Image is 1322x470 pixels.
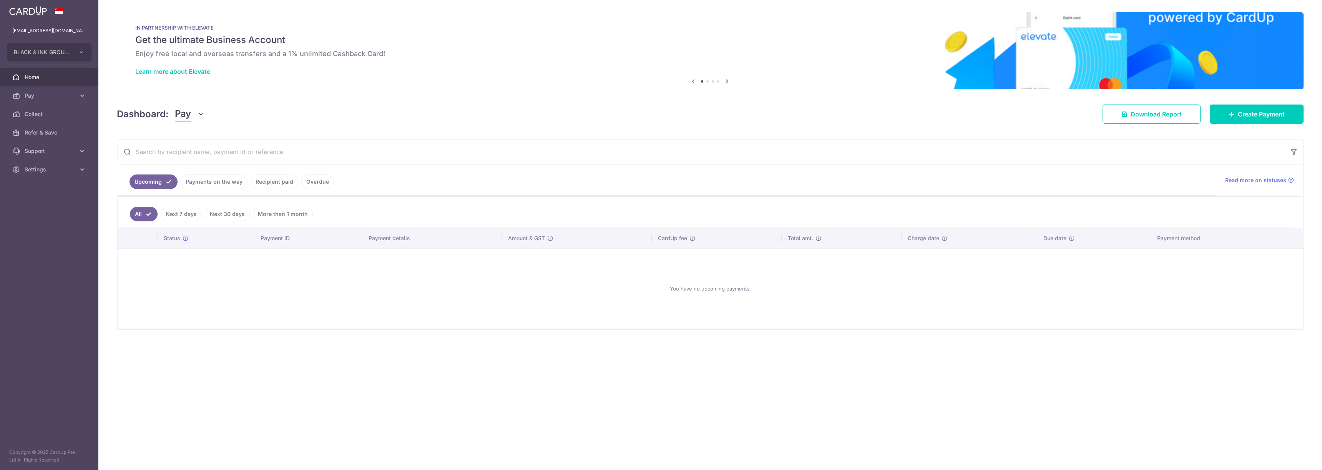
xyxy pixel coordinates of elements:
[117,107,169,121] h4: Dashboard:
[25,147,75,155] span: Support
[1225,176,1286,184] span: Read more on statuses
[117,140,1285,164] input: Search by recipient name, payment id or reference
[175,107,204,121] button: Pay
[175,107,191,121] span: Pay
[1103,105,1201,124] a: Download Report
[135,49,1285,58] h6: Enjoy free local and overseas transfers and a 1% unlimited Cashback Card!
[117,12,1304,89] img: Renovation banner
[130,207,158,221] a: All
[1225,176,1294,184] a: Read more on statuses
[788,234,813,242] span: Total amt.
[25,73,75,81] span: Home
[14,48,71,56] span: BLACK & INK GROUP PTE. LTD
[508,234,545,242] span: Amount & GST
[1238,110,1285,119] span: Create Payment
[135,68,210,75] a: Learn more about Elevate
[25,92,75,100] span: Pay
[25,166,75,173] span: Settings
[362,228,502,248] th: Payment details
[135,25,1285,31] p: IN PARTNERSHIP WITH ELEVATE
[130,174,178,189] a: Upcoming
[25,129,75,136] span: Refer & Save
[1131,110,1182,119] span: Download Report
[1272,447,1314,466] iframe: Opens a widget where you can find more information
[161,207,202,221] a: Next 7 days
[127,255,1294,322] div: You have no upcoming payments.
[7,43,91,61] button: BLACK & INK GROUP PTE. LTD
[658,234,687,242] span: CardUp fee
[135,34,1285,46] h5: Get the ultimate Business Account
[181,174,247,189] a: Payments on the way
[1043,234,1066,242] span: Due date
[25,110,75,118] span: Collect
[1210,105,1304,124] a: Create Payment
[9,6,47,15] img: CardUp
[908,234,939,242] span: Charge date
[301,174,334,189] a: Overdue
[205,207,250,221] a: Next 30 days
[251,174,298,189] a: Recipient paid
[1151,228,1303,248] th: Payment method
[164,234,180,242] span: Status
[254,228,362,248] th: Payment ID
[12,27,86,35] p: [EMAIL_ADDRESS][DOMAIN_NAME]
[253,207,313,221] a: More than 1 month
